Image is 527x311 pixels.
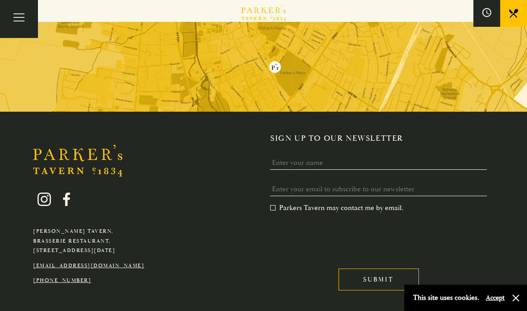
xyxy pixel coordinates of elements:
input: Enter your email to subscribe to our newsletter [270,182,487,196]
a: [PHONE_NUMBER] [33,277,91,284]
h2: Sign up to our newsletter [270,134,494,143]
button: Close and accept [511,294,520,303]
p: [PERSON_NAME] Tavern, Brasserie Restaurant, [STREET_ADDRESS][DATE] [33,227,144,256]
label: Parkers Tavern may contact me by email. [270,203,403,212]
input: Enter your name [270,156,487,170]
p: This site uses cookies. [413,291,479,304]
a: [EMAIL_ADDRESS][DOMAIN_NAME] [33,262,144,269]
input: Submit [339,269,419,290]
iframe: reCAPTCHA [270,219,406,254]
button: Accept [486,294,505,302]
